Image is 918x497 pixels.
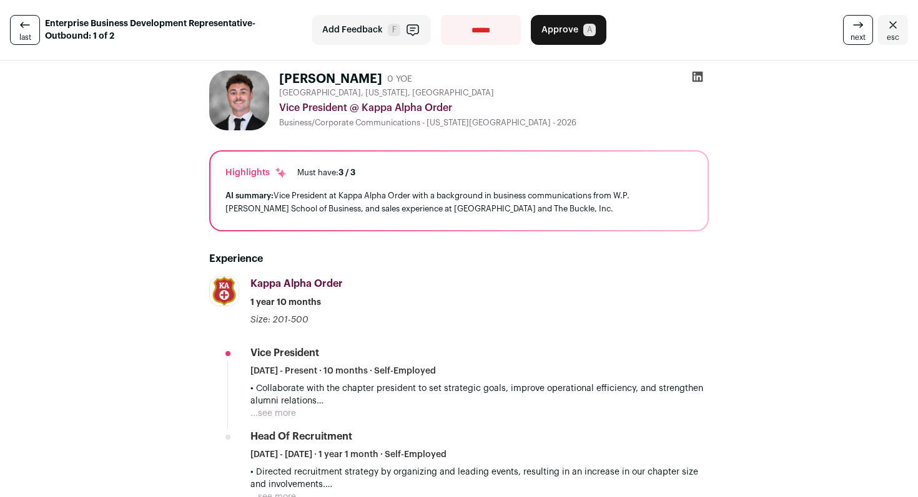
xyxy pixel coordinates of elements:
img: 65b80df34c85a3e88f91ec9c61aac3fb7bd9c443b1733cd4f3a14408b124b716.jpg [209,70,269,130]
div: Vice President at Kappa Alpha Order with a background in business communications from W.P. [PERSO... [225,189,693,215]
span: F [388,24,400,36]
h2: Experience [209,251,709,266]
span: 1 year 10 months [250,296,321,309]
a: Close [878,15,908,45]
strong: Enterprise Business Development Representative- Outbound: 1 of 2 [45,17,303,42]
div: Highlights [225,166,287,179]
div: Business/Corporate Communications - [US_STATE][GEOGRAPHIC_DATA] - 2026 [279,118,709,128]
span: AI summary: [225,191,274,200]
p: • Collaborate with the chapter president to set strategic goals, improve operational efficiency, ... [250,382,709,407]
span: Kappa Alpha Order [250,279,343,289]
button: Add Feedback F [312,15,431,45]
span: Add Feedback [322,24,383,36]
a: next [843,15,873,45]
div: Head of Recruitment [250,430,352,443]
div: Vice President @ Kappa Alpha Order [279,100,709,115]
p: • Directed recruitment strategy by organizing and leading events, resulting in an increase in our... [250,466,709,491]
div: Must have: [297,168,355,178]
span: Approve [541,24,578,36]
div: Vice President [250,346,319,360]
button: ...see more [250,407,296,420]
span: [DATE] - [DATE] · 1 year 1 month · Self-Employed [250,448,447,461]
a: last [10,15,40,45]
div: 0 YOE [387,73,412,85]
span: [DATE] - Present · 10 months · Self-Employed [250,365,436,377]
span: 3 / 3 [338,168,355,176]
span: [GEOGRAPHIC_DATA], [US_STATE], [GEOGRAPHIC_DATA] [279,88,494,98]
span: next [851,32,866,42]
h1: [PERSON_NAME] [279,70,382,88]
span: esc [887,32,899,42]
img: 961387e1bc412f264d9a4b9d41288eddd2f57743535dd7493ff5e9b5ac41fd4a [210,277,239,306]
span: last [19,32,31,42]
span: A [583,24,596,36]
button: Approve A [531,15,606,45]
span: Size: 201-500 [250,316,308,324]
